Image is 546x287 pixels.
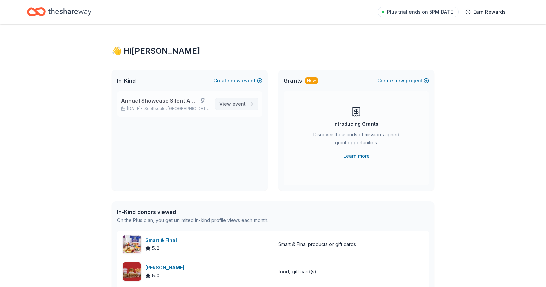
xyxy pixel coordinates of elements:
[215,98,258,110] a: View event
[305,77,318,84] div: New
[333,120,380,128] div: Introducing Grants!
[145,236,180,244] div: Smart & Final
[117,208,268,216] div: In-Kind donors viewed
[232,101,246,107] span: event
[231,77,241,85] span: new
[213,77,262,85] button: Createnewevent
[152,244,160,252] span: 5.0
[378,7,459,17] a: Plus trial ends on 5PM[DATE]
[284,77,302,85] span: Grants
[123,262,141,281] img: Image for Portillo's
[387,8,455,16] span: Plus trial ends on 5PM[DATE]
[461,6,510,18] a: Earn Rewards
[145,264,187,272] div: [PERSON_NAME]
[121,97,197,105] span: Annual Showcase Silent Auction
[123,235,141,253] img: Image for Smart & Final
[27,4,91,20] a: Home
[112,46,434,56] div: 👋 Hi [PERSON_NAME]
[117,216,268,224] div: On the Plus plan, you get unlimited in-kind profile views each month.
[311,131,402,149] div: Discover thousands of mission-aligned grant opportunities.
[343,152,370,160] a: Learn more
[377,77,429,85] button: Createnewproject
[278,240,356,248] div: Smart & Final products or gift cards
[278,268,316,276] div: food, gift card(s)
[394,77,404,85] span: new
[144,106,209,111] span: Scottsdale, [GEOGRAPHIC_DATA]
[152,272,160,280] span: 5.0
[121,106,209,111] p: [DATE] •
[219,100,246,108] span: View
[117,77,136,85] span: In-Kind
